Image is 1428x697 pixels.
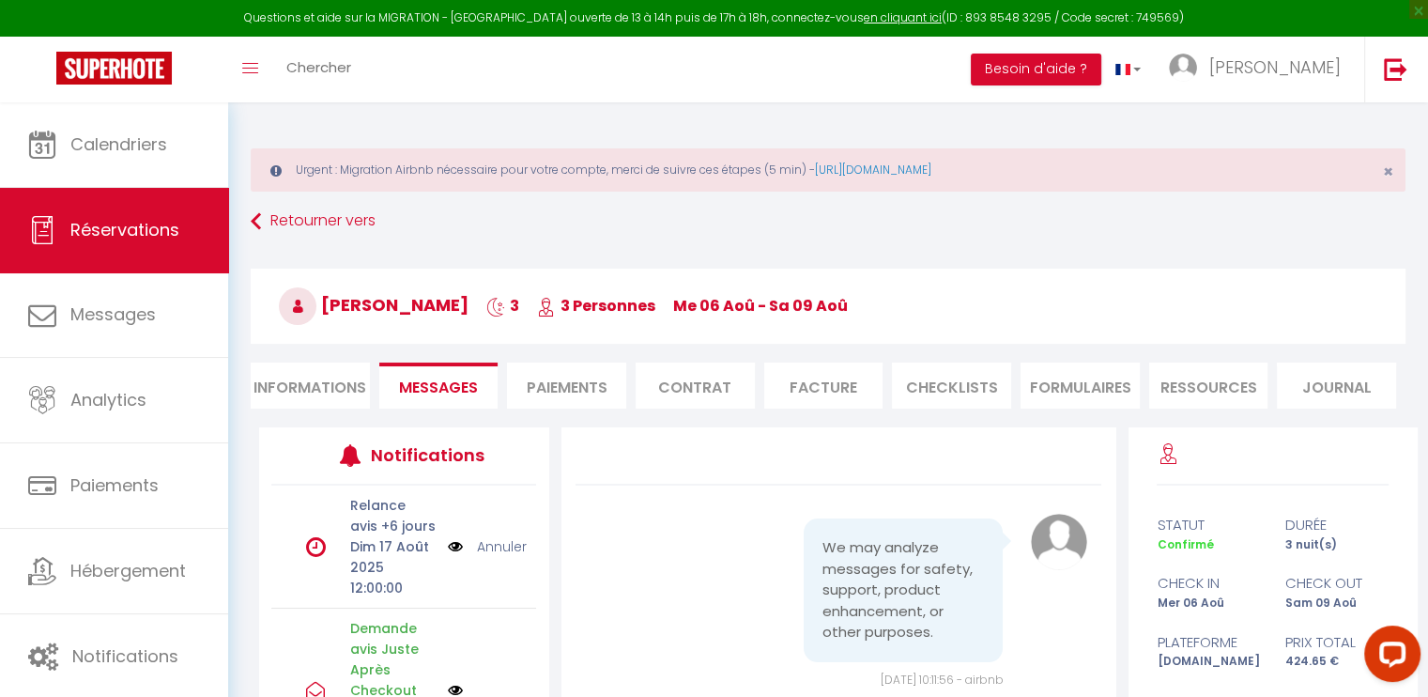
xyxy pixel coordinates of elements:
li: CHECKLISTS [892,363,1011,409]
span: 3 Personnes [537,295,655,317]
img: NO IMAGE [448,536,463,557]
span: Notifications [72,644,178,668]
span: Calendriers [70,132,167,156]
li: Contrat [636,363,755,409]
span: [PERSON_NAME] [1209,55,1341,79]
div: 3 nuit(s) [1273,536,1402,554]
span: [PERSON_NAME] [279,293,468,317]
span: Confirmé [1157,536,1213,552]
a: en cliquant ici [864,9,942,25]
pre: We may analyze messages for safety, support, product enhancement, or other purposes. [822,537,984,643]
img: avatar.png [1031,514,1087,570]
img: ... [1169,54,1197,82]
div: [DOMAIN_NAME] [1144,653,1273,671]
span: [DATE] 10:11:56 - airbnb [880,672,1003,688]
div: Plateforme [1144,631,1273,654]
span: × [1383,160,1393,183]
span: Paiements [70,473,159,497]
li: Journal [1277,363,1396,409]
div: Sam 09 Aoû [1273,595,1402,612]
span: Messages [399,377,478,398]
div: statut [1144,514,1273,536]
img: logout [1384,57,1407,81]
h3: Notifications [371,434,482,476]
span: Réservations [70,218,179,241]
a: [URL][DOMAIN_NAME] [815,162,931,178]
li: Facture [764,363,883,409]
a: Annuler [477,536,527,557]
a: Retourner vers [251,205,1405,239]
p: Dim 17 Août 2025 12:00:00 [350,536,436,598]
div: Urgent : Migration Airbnb nécessaire pour votre compte, merci de suivre ces étapes (5 min) - [251,148,1405,192]
span: Chercher [286,57,351,77]
li: Paiements [507,363,626,409]
button: Close [1383,163,1393,180]
span: Messages [70,302,156,326]
button: Besoin d'aide ? [971,54,1101,85]
a: Chercher [272,37,365,102]
span: me 06 Aoû - sa 09 Aoû [673,295,848,317]
img: Super Booking [56,52,172,85]
span: Analytics [70,388,146,411]
p: Relance avis +6 jours [350,495,436,536]
li: Ressources [1149,363,1268,409]
div: check out [1273,572,1402,595]
span: Hébergement [70,559,186,582]
span: 3 [486,295,519,317]
li: FORMULAIRES [1021,363,1140,409]
div: Prix total [1273,631,1402,654]
iframe: LiveChat chat widget [1349,618,1428,697]
div: check in [1144,572,1273,595]
div: 424.65 € [1273,653,1402,671]
li: Informations [251,363,370,409]
a: ... [PERSON_NAME] [1155,37,1364,102]
div: durée [1273,514,1402,536]
div: Mer 06 Aoû [1144,595,1273,612]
